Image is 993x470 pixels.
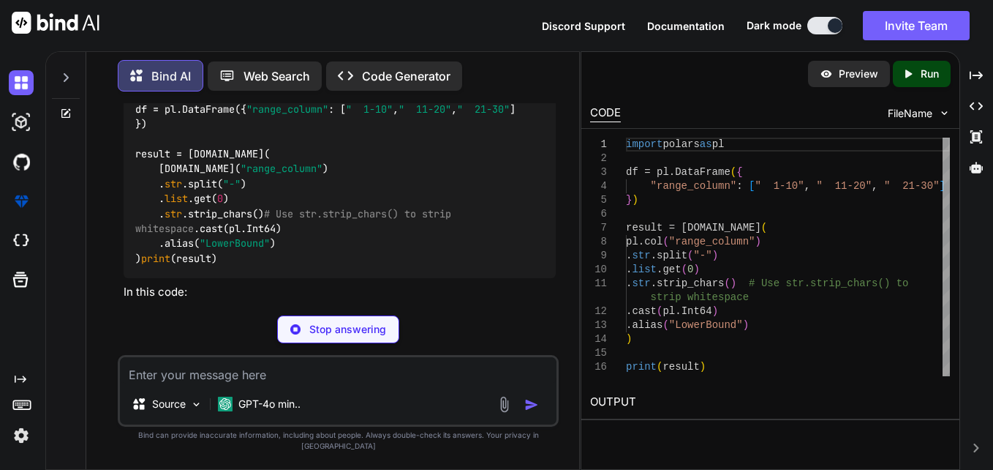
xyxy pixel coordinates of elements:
[141,252,170,265] span: print
[626,236,662,247] span: pl.col
[687,250,693,261] span: (
[399,102,451,116] span: " 11-20"
[590,305,607,318] div: 12
[863,11,970,40] button: Invite Team
[669,319,743,331] span: "LowerBound"
[730,277,736,289] span: )
[747,18,801,33] span: Dark mode
[590,207,607,221] div: 6
[651,291,749,303] span: strip whitespace
[590,346,607,360] div: 15
[626,319,662,331] span: .alias
[694,264,700,275] span: )
[712,138,725,150] span: pl
[700,138,712,150] span: as
[626,333,632,345] span: )
[243,67,310,85] p: Web Search
[590,318,607,332] div: 13
[626,250,632,261] span: .
[651,277,725,289] span: .strip_chars
[651,250,687,261] span: .split
[151,67,191,85] p: Bind AI
[921,67,939,81] p: Run
[938,107,951,119] img: chevron down
[590,360,607,374] div: 16
[743,319,749,331] span: )
[633,264,657,275] span: list
[346,102,393,116] span: " 1-10"
[687,264,693,275] span: 0
[626,194,632,206] span: }
[872,180,878,192] span: ,
[9,228,34,253] img: cloudideIcon
[626,138,662,150] span: import
[9,189,34,214] img: premium
[218,397,233,411] img: GPT-4o mini
[761,222,767,234] span: (
[457,102,510,116] span: " 21-30"
[657,264,681,275] span: .get
[888,106,932,121] span: FileName
[590,165,607,179] div: 3
[309,322,386,337] p: Stop answering
[626,264,632,275] span: .
[820,67,833,81] img: preview
[663,305,712,317] span: pl.Int64
[217,193,223,206] span: 0
[737,166,743,178] span: {
[940,180,945,192] span: ]
[712,250,718,261] span: )
[647,18,725,34] button: Documentation
[737,180,743,192] span: :
[884,180,940,192] span: " 21-30"
[118,430,559,452] p: Bind can provide inaccurate information, including about people. Always double-check its answers....
[730,166,736,178] span: (
[817,180,872,192] span: " 11-20"
[725,277,730,289] span: (
[755,236,761,247] span: )
[590,193,607,207] div: 5
[657,361,662,373] span: (
[590,277,607,291] div: 11
[590,138,607,152] div: 1
[362,67,450,85] p: Code Generator
[165,193,188,206] span: list
[626,305,657,317] span: .cast
[152,397,186,411] p: Source
[663,319,669,331] span: (
[633,277,651,289] span: str
[246,102,328,116] span: "range_column"
[590,235,607,249] div: 8
[663,361,700,373] span: result
[12,12,99,34] img: Bind AI
[165,177,182,190] span: str
[590,249,607,263] div: 9
[9,149,34,174] img: githubDark
[241,163,322,176] span: "range_column"
[681,264,687,275] span: (
[590,105,621,122] div: CODE
[496,396,513,413] img: attachment
[694,250,712,261] span: "-"
[647,20,725,32] span: Documentation
[663,236,669,247] span: (
[542,18,625,34] button: Discord Support
[712,305,718,317] span: )
[135,207,457,235] span: # Use str.strip_chars() to strip whitespace
[590,179,607,193] div: 4
[9,423,34,448] img: settings
[663,138,700,150] span: polars
[590,221,607,235] div: 7
[657,305,662,317] span: (
[223,177,241,190] span: "-"
[651,180,737,192] span: "range_column"
[626,361,657,373] span: print
[749,180,755,192] span: [
[633,250,651,261] span: str
[669,236,755,247] span: "range_column"
[633,194,638,206] span: )
[626,277,632,289] span: .
[135,303,556,320] li: splits the string at the character.
[581,385,959,419] h2: OUTPUT
[200,237,270,250] span: "LowerBound"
